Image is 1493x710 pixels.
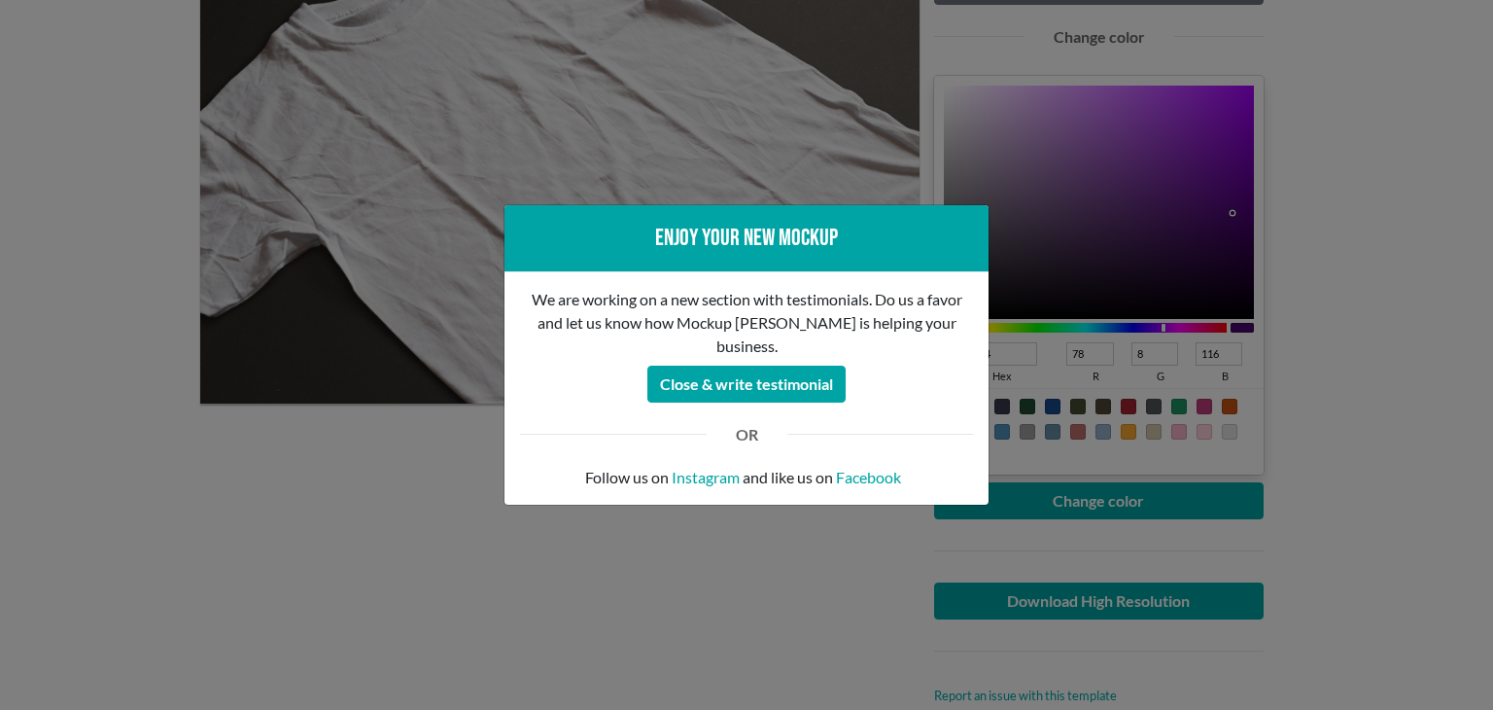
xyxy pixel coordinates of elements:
[520,466,973,489] p: Follow us on and like us on
[520,221,973,256] div: Enjoy your new mockup
[836,466,901,489] a: Facebook
[672,466,740,489] a: Instagram
[520,288,973,358] p: We are working on a new section with testimonials. Do us a favor and let us know how Mockup [PERS...
[721,423,773,446] div: OR
[647,366,846,403] button: Close & write testimonial
[647,369,846,387] a: Close & write testimonial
